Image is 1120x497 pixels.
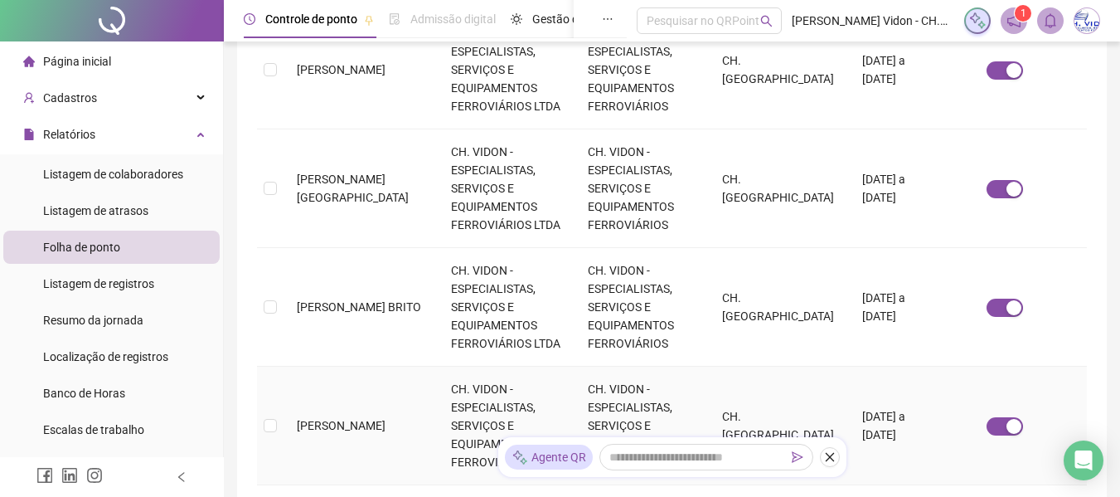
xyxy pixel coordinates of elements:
td: [DATE] a [DATE] [849,248,924,367]
span: instagram [86,467,103,484]
span: close [824,451,836,463]
td: [DATE] a [DATE] [849,129,924,248]
span: Banco de Horas [43,387,125,400]
td: CH. VIDON - ESPECIALISTAS, SERVIÇOS E EQUIPAMENTOS FERROVIÁRIOS [575,248,709,367]
td: CH. VIDON - ESPECIALISTAS, SERVIÇOS E EQUIPAMENTOS FERROVIÁRIOS LTDA [438,248,575,367]
span: Localização de registros [43,350,168,363]
span: Admissão digital [410,12,496,26]
span: Página inicial [43,55,111,68]
img: 30584 [1074,8,1099,33]
span: Controle de ponto [265,12,357,26]
span: Gestão de férias [532,12,616,26]
span: file [23,129,35,140]
td: CH. [GEOGRAPHIC_DATA] [709,129,849,248]
span: [PERSON_NAME] [297,63,385,76]
span: [PERSON_NAME] [297,419,385,432]
td: CH. VIDON - ESPECIALISTAS, SERVIÇOS E EQUIPAMENTOS FERROVIÁRIOS [575,367,709,485]
span: [PERSON_NAME] BRITO [297,300,421,314]
span: [PERSON_NAME] Vidon - CH.VIDON ESP, SERV. E EQUIP. FERROVIÁRIO [792,12,954,30]
td: CH. VIDON - ESPECIALISTAS, SERVIÇOS E EQUIPAMENTOS FERROVIÁRIOS LTDA [438,11,575,129]
span: home [23,56,35,67]
span: Folha de ponto [43,241,120,254]
td: CH. [GEOGRAPHIC_DATA] [709,11,849,129]
span: notification [1006,13,1021,28]
span: bell [1043,13,1058,28]
td: CH. VIDON - ESPECIALISTAS, SERVIÇOS E EQUIPAMENTOS FERROVIÁRIOS [575,129,709,248]
span: 1 [1021,7,1026,19]
span: left [176,471,187,483]
span: Escalas de trabalho [43,423,144,436]
sup: 1 [1015,5,1031,22]
td: [DATE] a [DATE] [849,11,924,129]
img: sparkle-icon.fc2bf0ac1784a2077858766a79e2daf3.svg [968,12,987,30]
span: clock-circle [244,13,255,25]
div: Open Intercom Messenger [1064,441,1103,480]
span: linkedin [61,467,78,484]
span: Resumo da jornada [43,314,143,327]
td: CH. VIDON - ESPECIALISTAS, SERVIÇOS E EQUIPAMENTOS FERROVIÁRIOS LTDA [438,129,575,248]
span: [PERSON_NAME] [GEOGRAPHIC_DATA] [297,173,409,204]
span: sun [511,13,522,25]
td: CH. VIDON - ESPECIALISTAS, SERVIÇOS E EQUIPAMENTOS FERROVIÁRIOS [575,11,709,129]
span: user-add [23,92,35,104]
span: send [792,451,803,463]
td: CH. VIDON - ESPECIALISTAS, SERVIÇOS E EQUIPAMENTOS FERROVIÁRIOS LTDA [438,367,575,485]
img: sparkle-icon.fc2bf0ac1784a2077858766a79e2daf3.svg [512,449,528,466]
span: Relatórios [43,128,95,141]
span: ellipsis [602,13,613,25]
td: CH. [GEOGRAPHIC_DATA] [709,367,849,485]
span: file-done [389,13,400,25]
span: search [760,15,773,27]
div: Agente QR [505,445,593,470]
span: pushpin [364,15,374,25]
span: facebook [36,467,53,484]
span: Listagem de registros [43,277,154,290]
td: CH. [GEOGRAPHIC_DATA] [709,248,849,367]
td: [DATE] a [DATE] [849,367,924,485]
span: Listagem de colaboradores [43,168,183,181]
span: Cadastros [43,91,97,105]
span: Listagem de atrasos [43,204,148,217]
